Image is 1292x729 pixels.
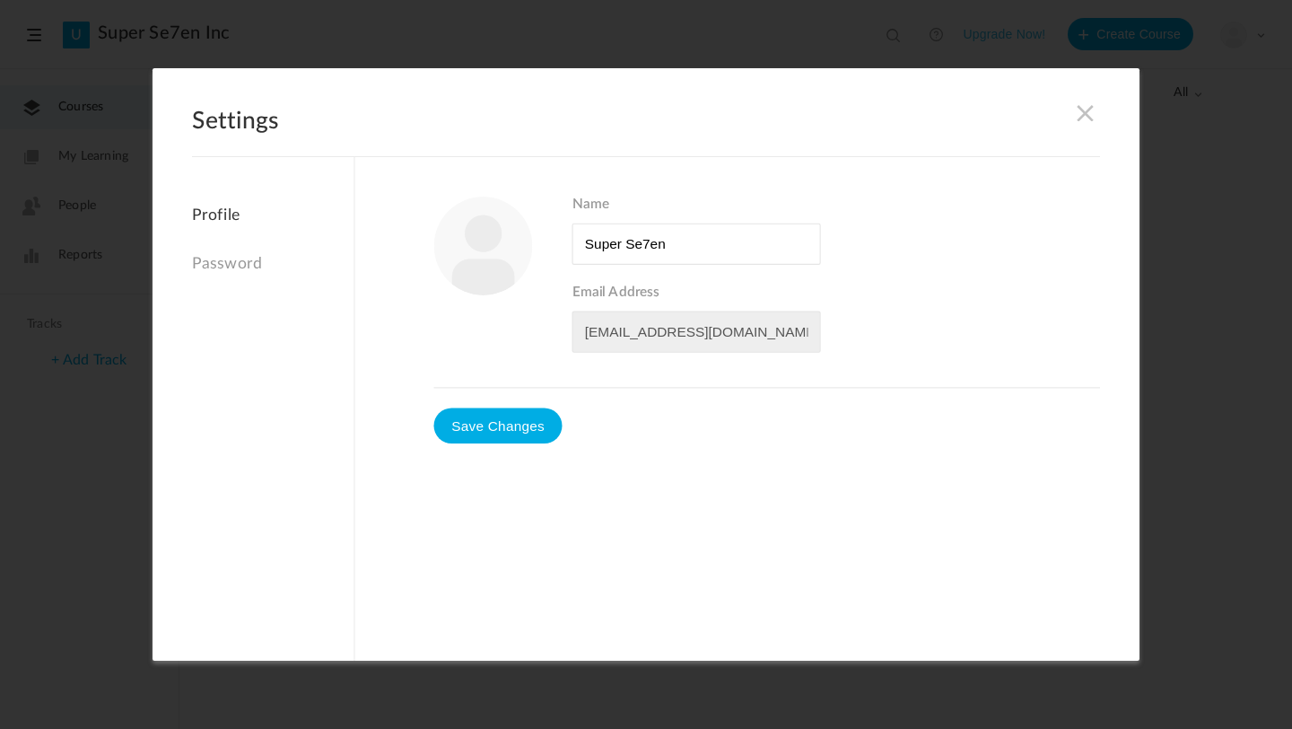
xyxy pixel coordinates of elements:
[572,285,1101,302] span: Email Address
[572,197,1101,214] span: Name
[572,312,821,353] input: Email Address
[192,108,1100,157] h2: Settings
[434,197,533,295] img: user-image.png
[192,245,354,284] a: Password
[192,206,354,235] a: Profile
[434,408,563,444] button: Save Changes
[572,224,821,265] input: Name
